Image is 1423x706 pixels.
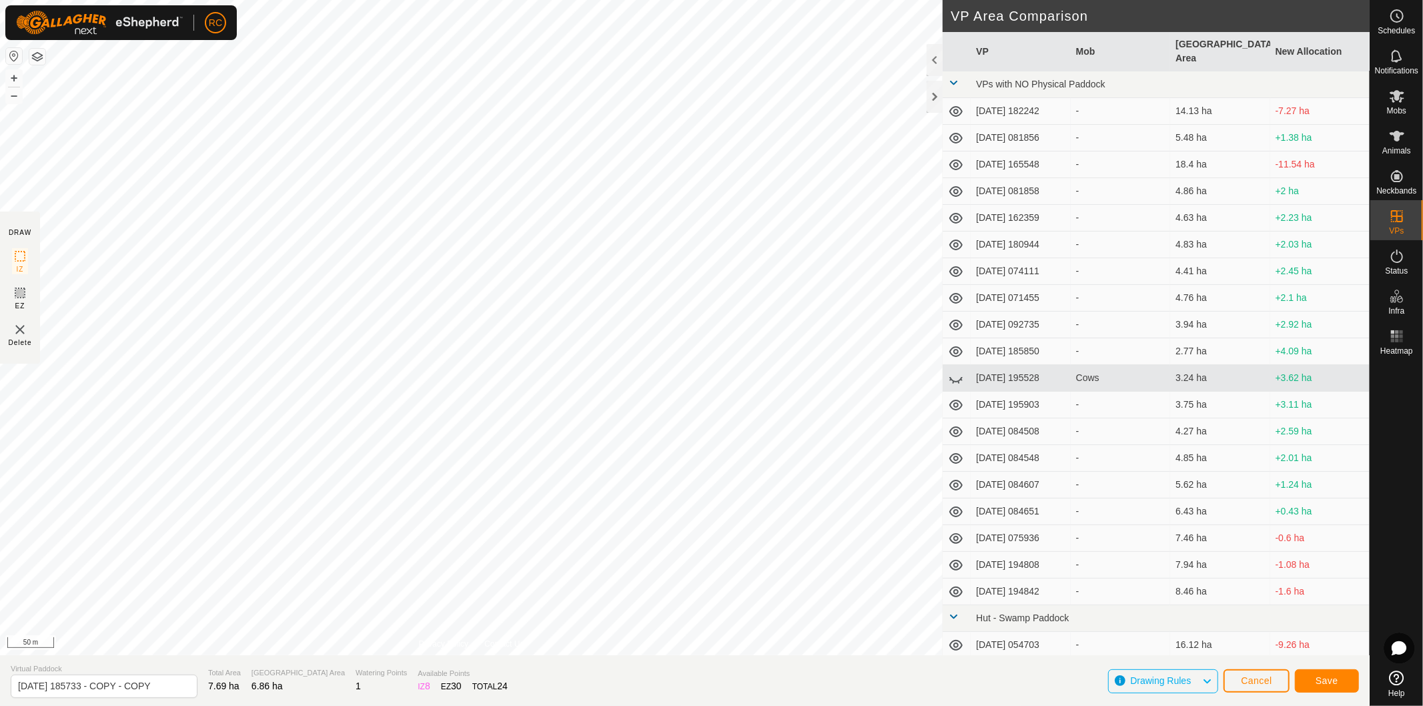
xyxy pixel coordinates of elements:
[1270,472,1370,498] td: +1.24 ha
[971,258,1070,285] td: [DATE] 074111
[1380,347,1413,355] span: Heatmap
[1170,392,1270,418] td: 3.75 ha
[971,151,1070,178] td: [DATE] 165548
[1316,675,1338,686] span: Save
[1270,205,1370,232] td: +2.23 ha
[971,445,1070,472] td: [DATE] 084548
[1076,264,1165,278] div: -
[951,8,1370,24] h2: VP Area Comparison
[1076,104,1165,118] div: -
[418,679,430,693] div: IZ
[1170,632,1270,659] td: 16.12 ha
[1241,675,1272,686] span: Cancel
[1375,67,1418,75] span: Notifications
[971,365,1070,392] td: [DATE] 195528
[208,681,240,691] span: 7.69 ha
[1076,371,1165,385] div: Cows
[252,681,283,691] span: 6.86 ha
[976,613,1069,623] span: Hut - Swamp Paddock
[1076,451,1165,465] div: -
[6,87,22,103] button: –
[1270,392,1370,418] td: +3.11 ha
[1170,445,1270,472] td: 4.85 ha
[1170,205,1270,232] td: 4.63 ha
[1170,178,1270,205] td: 4.86 ha
[209,16,222,30] span: RC
[971,338,1070,365] td: [DATE] 185850
[971,178,1070,205] td: [DATE] 081858
[976,79,1105,89] span: VPs with NO Physical Paddock
[418,668,508,679] span: Available Points
[1170,472,1270,498] td: 5.62 ha
[1076,344,1165,358] div: -
[971,498,1070,525] td: [DATE] 084651
[1170,579,1270,605] td: 8.46 ha
[1388,307,1404,315] span: Infra
[1270,498,1370,525] td: +0.43 ha
[17,264,24,274] span: IZ
[1270,525,1370,552] td: -0.6 ha
[1295,669,1359,693] button: Save
[1170,285,1270,312] td: 4.76 ha
[1076,424,1165,438] div: -
[1170,258,1270,285] td: 4.41 ha
[971,125,1070,151] td: [DATE] 081856
[1382,147,1411,155] span: Animals
[1076,211,1165,225] div: -
[1370,665,1423,703] a: Help
[1170,365,1270,392] td: 3.24 ha
[1270,418,1370,445] td: +2.59 ha
[1378,27,1415,35] span: Schedules
[1270,312,1370,338] td: +2.92 ha
[1270,365,1370,392] td: +3.62 ha
[1388,689,1405,697] span: Help
[1076,291,1165,305] div: -
[497,681,508,691] span: 24
[971,552,1070,579] td: [DATE] 194808
[1270,232,1370,258] td: +2.03 ha
[1270,285,1370,312] td: +2.1 ha
[1076,157,1165,171] div: -
[1071,32,1170,71] th: Mob
[1170,552,1270,579] td: 7.94 ha
[971,418,1070,445] td: [DATE] 084508
[1076,638,1165,652] div: -
[1076,504,1165,518] div: -
[1270,632,1370,659] td: -9.26 ha
[971,392,1070,418] td: [DATE] 195903
[1170,525,1270,552] td: 7.46 ha
[1170,232,1270,258] td: 4.83 ha
[356,681,361,691] span: 1
[1270,125,1370,151] td: +1.38 ha
[1076,131,1165,145] div: -
[1270,151,1370,178] td: -11.54 ha
[1170,32,1270,71] th: [GEOGRAPHIC_DATA] Area
[419,638,469,650] a: Privacy Policy
[1076,184,1165,198] div: -
[451,681,462,691] span: 30
[16,11,183,35] img: Gallagher Logo
[971,579,1070,605] td: [DATE] 194842
[971,285,1070,312] td: [DATE] 071455
[208,667,241,679] span: Total Area
[1170,498,1270,525] td: 6.43 ha
[971,312,1070,338] td: [DATE] 092735
[1076,478,1165,492] div: -
[484,638,524,650] a: Contact Us
[356,667,407,679] span: Watering Points
[472,679,508,693] div: TOTAL
[1270,338,1370,365] td: +4.09 ha
[9,228,31,238] div: DRAW
[1224,669,1290,693] button: Cancel
[1170,151,1270,178] td: 18.4 ha
[1170,312,1270,338] td: 3.94 ha
[1170,125,1270,151] td: 5.48 ha
[1076,318,1165,332] div: -
[1389,227,1404,235] span: VPs
[971,525,1070,552] td: [DATE] 075936
[12,322,28,338] img: VP
[1270,98,1370,125] td: -7.27 ha
[1076,398,1165,412] div: -
[971,232,1070,258] td: [DATE] 180944
[1270,32,1370,71] th: New Allocation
